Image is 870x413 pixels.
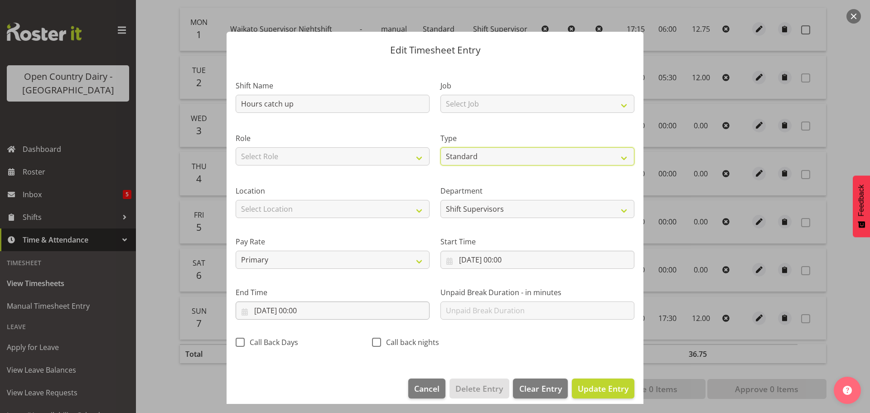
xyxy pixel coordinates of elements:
span: Call back nights [381,338,439,347]
input: Shift Name [236,95,430,113]
input: Click to select... [236,301,430,320]
label: Type [440,133,634,144]
input: Unpaid Break Duration [440,301,634,320]
span: Delete Entry [455,383,503,394]
label: Location [236,185,430,196]
label: Role [236,133,430,144]
label: Department [440,185,634,196]
span: Cancel [414,383,440,394]
label: Unpaid Break Duration - in minutes [440,287,634,298]
span: Update Entry [578,383,628,394]
button: Feedback - Show survey [853,175,870,237]
label: Job [440,80,634,91]
button: Clear Entry [513,379,567,398]
span: Feedback [857,185,865,216]
span: Clear Entry [519,383,562,394]
label: Pay Rate [236,236,430,247]
p: Edit Timesheet Entry [236,45,634,55]
label: Start Time [440,236,634,247]
button: Cancel [408,379,445,398]
img: help-xxl-2.png [843,386,852,395]
input: Click to select... [440,251,634,269]
label: Shift Name [236,80,430,91]
button: Delete Entry [449,379,509,398]
span: Call Back Days [245,338,298,347]
button: Update Entry [572,379,634,398]
label: End Time [236,287,430,298]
